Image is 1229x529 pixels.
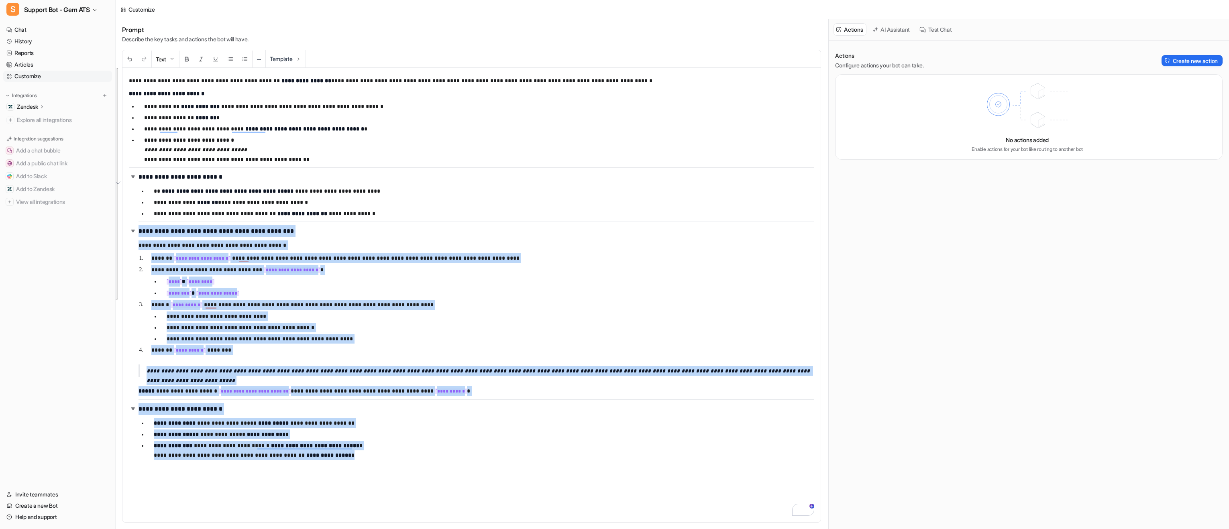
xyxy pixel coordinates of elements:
[152,51,179,68] button: Text
[6,116,14,124] img: explore all integrations
[1165,58,1170,63] img: Create action
[7,187,12,191] img: Add to Zendesk
[3,489,112,500] a: Invite teammates
[1162,55,1223,66] button: Create new action
[122,51,137,68] button: Undo
[3,183,112,195] button: Add to ZendeskAdd to Zendesk
[227,56,234,62] img: Unordered List
[1006,136,1049,144] p: No actions added
[137,51,151,68] button: Redo
[122,35,249,43] p: Describe the key tasks and actions the bot will have.
[128,5,155,14] div: Customize
[126,56,133,62] img: Undo
[3,195,112,208] button: View all integrationsView all integrations
[102,93,108,98] img: menu_add.svg
[242,56,248,62] img: Ordered List
[3,500,112,511] a: Create a new Bot
[212,56,219,62] img: Underline
[972,146,1083,153] p: Enable actions for your bot like routing to another bot
[7,161,12,166] img: Add a public chat link
[179,51,194,68] button: Bold
[7,199,12,204] img: View all integrations
[3,144,112,157] button: Add a chat bubbleAdd a chat bubble
[6,3,19,16] span: S
[183,56,190,62] img: Bold
[24,4,90,15] span: Support Bot - Gem ATS
[141,56,147,62] img: Redo
[7,174,12,179] img: Add to Slack
[122,26,249,34] h1: Prompt
[3,24,112,35] a: Chat
[917,23,955,36] button: Test Chat
[8,104,13,109] img: Zendesk
[253,51,265,68] button: ─
[223,51,238,68] button: Unordered List
[3,511,112,523] a: Help and support
[3,170,112,183] button: Add to SlackAdd to Slack
[129,227,137,235] img: expand-arrow.svg
[3,114,112,126] a: Explore all integrations
[169,56,175,62] img: Dropdown Down Arrow
[12,92,37,99] p: Integrations
[122,68,821,522] div: To enrich screen reader interactions, please activate Accessibility in Grammarly extension settings
[835,61,923,69] p: Configure actions your bot can take.
[3,59,112,70] a: Articles
[3,36,112,47] a: History
[129,405,137,413] img: expand-arrow.svg
[198,56,204,62] img: Italic
[3,157,112,170] button: Add a public chat linkAdd a public chat link
[17,114,109,126] span: Explore all integrations
[14,135,63,142] p: Integration suggestions
[17,103,38,111] p: Zendesk
[129,173,137,181] img: expand-arrow.svg
[3,92,39,100] button: Integrations
[238,51,252,68] button: Ordered List
[7,148,12,153] img: Add a chat bubble
[194,51,208,68] button: Italic
[835,52,923,60] p: Actions
[870,23,913,36] button: AI Assistant
[3,47,112,59] a: Reports
[208,51,223,68] button: Underline
[266,50,306,67] button: Template
[5,93,10,98] img: expand menu
[834,23,866,36] button: Actions
[3,71,112,82] a: Customize
[295,56,302,62] img: Template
